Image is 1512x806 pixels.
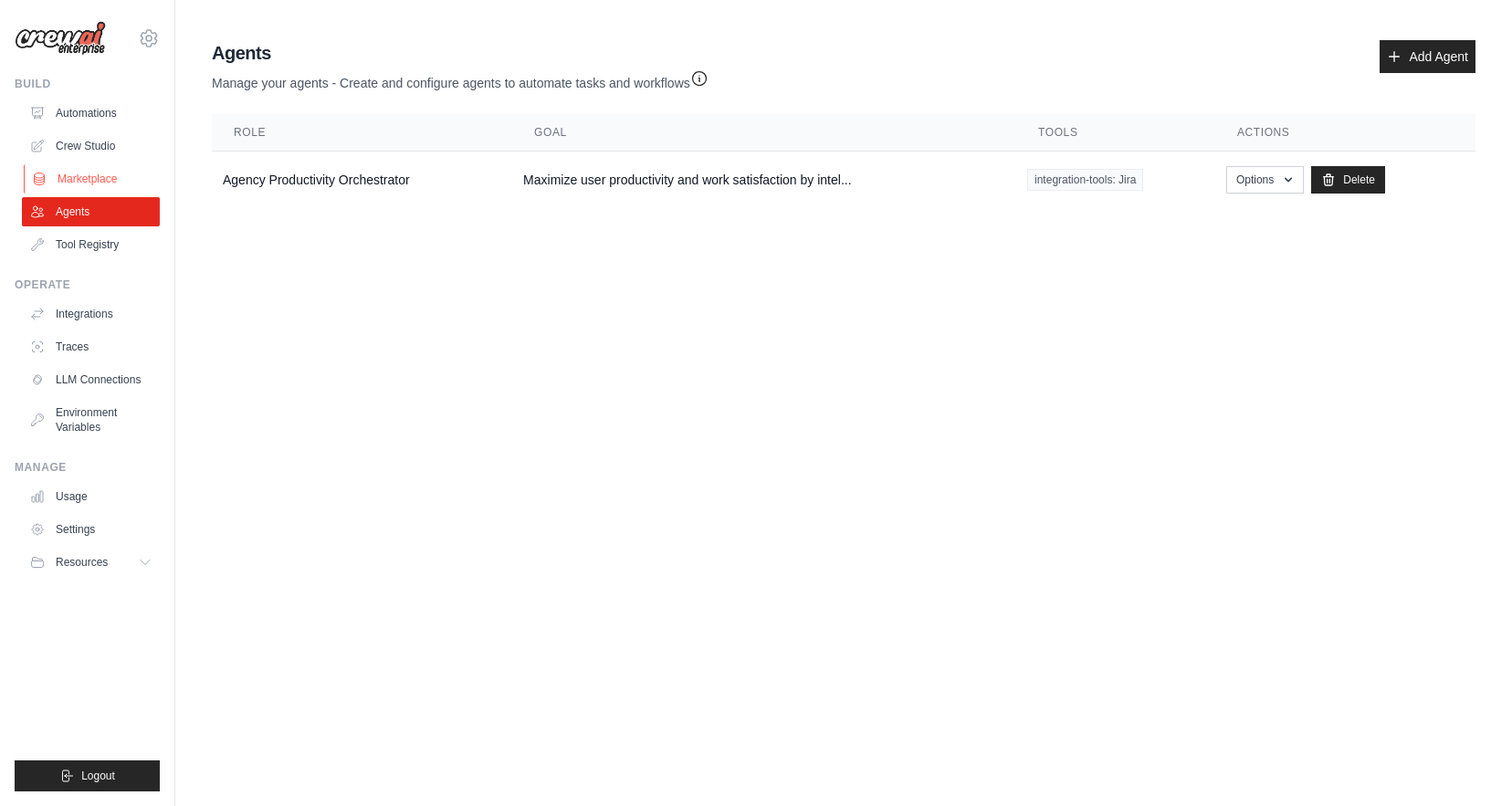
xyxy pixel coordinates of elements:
[212,114,512,152] th: Role
[1027,169,1143,191] span: integration-tools: Jira
[56,555,108,570] span: Resources
[22,515,160,544] a: Settings
[15,21,106,56] img: Logo
[22,398,160,442] a: Environment Variables
[22,197,160,226] a: Agents
[15,460,160,475] div: Manage
[15,77,160,91] div: Build
[212,66,709,92] p: Manage your agents - Create and configure agents to automate tasks and workflows
[212,152,512,209] td: Agency Productivity Orchestrator
[512,114,1016,152] th: Goal
[1226,166,1304,194] button: Options
[15,277,160,292] div: Operate
[212,40,709,66] h2: Agents
[22,332,160,361] a: Traces
[22,365,160,394] a: LLM Connections
[1311,166,1385,194] a: Delete
[22,131,160,161] a: Crew Studio
[81,769,115,783] span: Logout
[22,99,160,128] a: Automations
[24,164,162,194] a: Marketplace
[1215,114,1475,152] th: Actions
[15,760,160,791] button: Logout
[22,548,160,577] button: Resources
[1380,40,1475,73] a: Add Agent
[512,152,1016,209] td: Maximize user productivity and work satisfaction by intel...
[22,299,160,329] a: Integrations
[1016,114,1215,152] th: Tools
[22,230,160,259] a: Tool Registry
[22,482,160,511] a: Usage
